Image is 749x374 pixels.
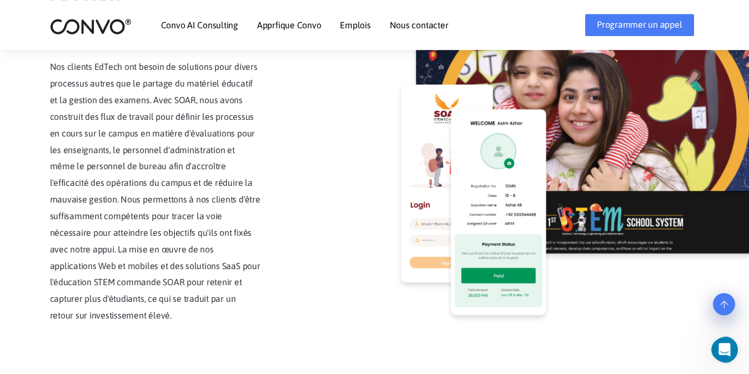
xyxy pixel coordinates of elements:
a: Nous contacter [390,21,449,29]
a: Emplois [340,21,370,29]
a: Convo AI Consulting [161,21,238,29]
img: logo_2.png [50,18,132,35]
iframe: Intercom live chat [711,336,746,363]
p: Nos clients EdTech ont besoin de solutions pour divers processus autres que le partage du matérie... [50,59,261,324]
a: Apprfique Convo [257,21,321,29]
a: Programmer un appel [585,14,693,36]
